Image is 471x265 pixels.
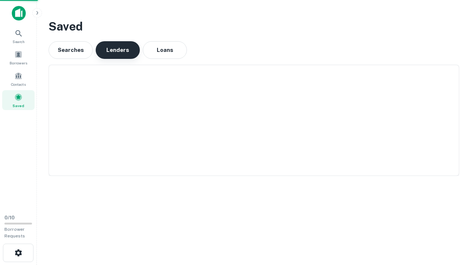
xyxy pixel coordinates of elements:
[2,69,35,89] a: Contacts
[2,26,35,46] a: Search
[11,81,26,87] span: Contacts
[143,41,187,59] button: Loans
[96,41,140,59] button: Lenders
[49,18,459,35] h3: Saved
[4,215,15,220] span: 0 / 10
[10,60,27,66] span: Borrowers
[13,103,24,109] span: Saved
[49,41,93,59] button: Searches
[12,6,26,21] img: capitalize-icon.png
[4,227,25,239] span: Borrower Requests
[2,90,35,110] a: Saved
[13,39,25,45] span: Search
[2,47,35,67] a: Borrowers
[434,206,471,241] iframe: Chat Widget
